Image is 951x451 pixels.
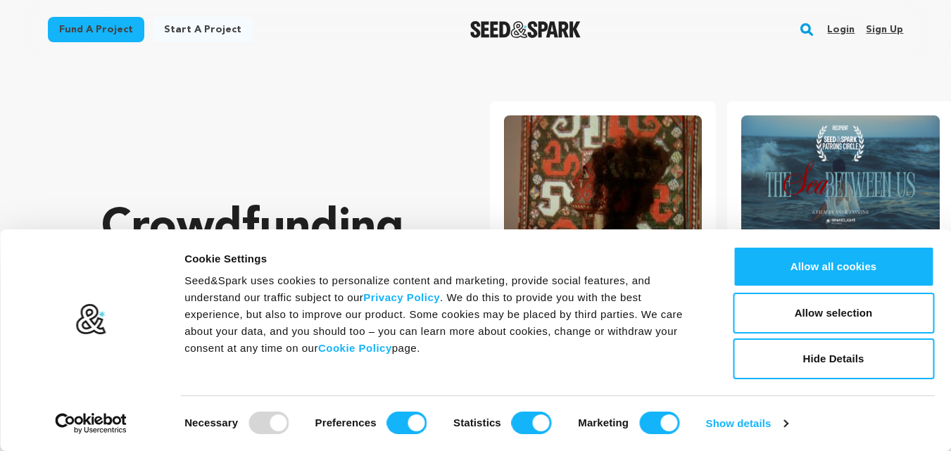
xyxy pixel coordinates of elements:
p: Crowdfunding that . [101,201,434,369]
img: The Dragon Under Our Feet image [504,115,703,250]
a: Start a project [153,17,253,42]
a: Sign up [866,18,903,41]
a: Login [827,18,855,41]
a: Cookie Policy [318,342,392,354]
img: Seed&Spark Logo Dark Mode [470,21,581,38]
a: Privacy Policy [363,291,440,303]
button: Allow all cookies [733,246,934,287]
button: Hide Details [733,338,934,379]
a: Fund a project [48,17,144,42]
div: Cookie Settings [184,250,701,267]
div: Seed&Spark uses cookies to personalize content and marketing, provide social features, and unders... [184,272,701,357]
strong: Preferences [315,417,377,428]
button: Allow selection [733,293,934,334]
strong: Statistics [453,417,501,428]
img: logo [75,303,107,336]
a: Show details [706,413,788,434]
strong: Marketing [578,417,629,428]
legend: Consent Selection [184,406,184,407]
img: The Sea Between Us image [741,115,940,250]
strong: Necessary [184,417,238,428]
a: Usercentrics Cookiebot - opens in a new window [30,413,153,434]
a: Seed&Spark Homepage [470,21,581,38]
